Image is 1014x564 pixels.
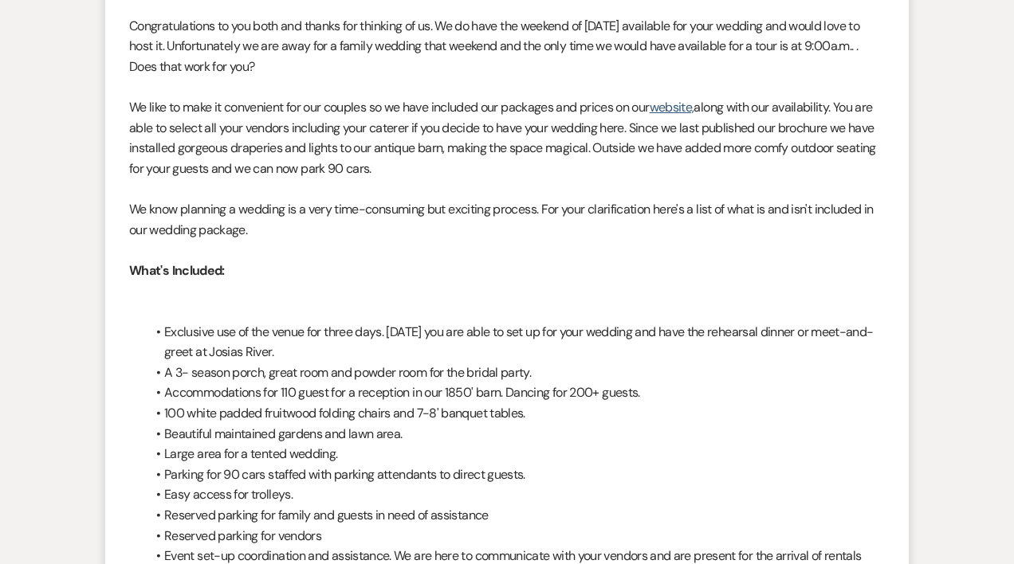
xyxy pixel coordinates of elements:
p: We like to make it convenient for our couples so we have included our packages and prices on our ... [129,97,885,178]
li: Accommodations for 110 guest for a reception in our 1850' barn. Dancing for 200+ guests. [145,382,885,403]
li: A 3- season porch, great room and powder room for the bridal party. [145,362,885,383]
p: Congratulations to you both and thanks for thinking of us. We do have the weekend of [DATE] avail... [129,16,885,77]
strong: What's Included: [129,262,225,279]
li: Easy access for trolleys. [145,484,885,505]
span: We know planning a wedding is a very time-consuming but exciting process. For your clarification ... [129,201,873,238]
li: Reserved parking for family and guests in need of assistance [145,505,885,526]
li: 100 white padded fruitwood folding chairs and 7-8' banquet tables. [145,403,885,424]
li: Exclusive use of the venue for three days. [DATE] you are able to set up for your wedding and hav... [145,322,885,362]
li: Large area for a tented wedding. [145,444,885,464]
li: Beautiful maintained gardens and lawn area. [145,424,885,445]
li: Reserved parking for vendors [145,526,885,546]
li: Parking for 90 cars staffed with parking attendants to direct guests. [145,464,885,485]
a: website, [650,99,694,116]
